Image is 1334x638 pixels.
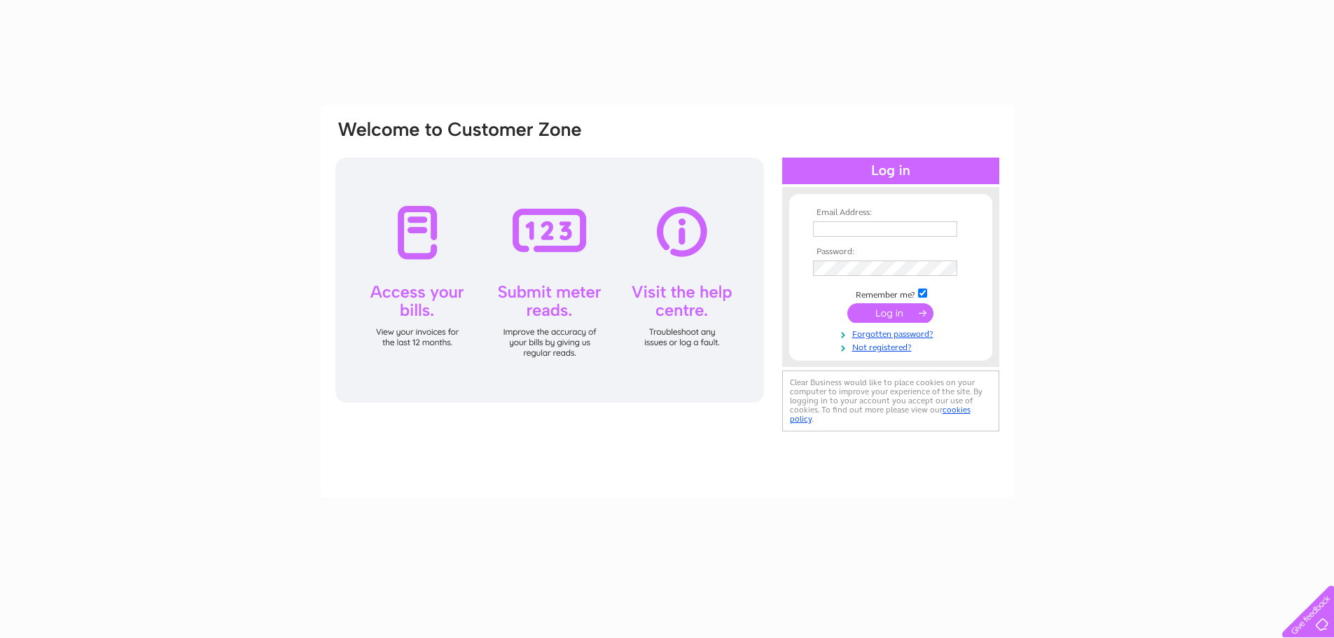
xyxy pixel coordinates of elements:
a: Not registered? [813,340,972,353]
th: Password: [810,247,972,257]
a: cookies policy [790,405,971,424]
a: Forgotten password? [813,326,972,340]
th: Email Address: [810,208,972,218]
td: Remember me? [810,286,972,300]
input: Submit [847,303,933,323]
div: Clear Business would like to place cookies on your computer to improve your experience of the sit... [782,370,999,431]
